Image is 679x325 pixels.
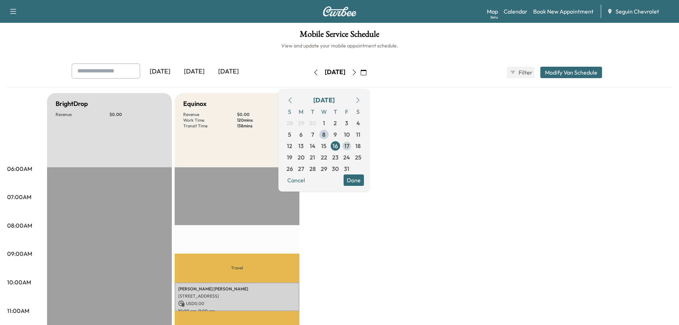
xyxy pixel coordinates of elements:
[323,119,325,127] span: 1
[177,64,211,80] div: [DATE]
[325,68,345,77] div: [DATE]
[287,119,293,127] span: 28
[7,249,32,258] p: 09:00AM
[183,123,237,129] p: Transit Time
[332,164,339,173] span: 30
[353,106,364,117] span: S
[178,286,296,292] p: [PERSON_NAME] [PERSON_NAME]
[333,142,338,150] span: 16
[183,117,237,123] p: Work Time
[322,130,325,139] span: 8
[345,119,348,127] span: 3
[211,64,246,80] div: [DATE]
[237,112,291,117] p: $ 0.00
[355,142,361,150] span: 18
[334,130,337,139] span: 9
[56,112,109,117] p: Revenue
[507,67,535,78] button: Filter
[616,7,659,16] span: Seguin Chevrolet
[7,306,29,315] p: 11:00AM
[344,164,349,173] span: 31
[313,95,335,105] div: [DATE]
[287,153,292,162] span: 19
[7,30,672,42] h1: Mobile Service Schedule
[533,7,593,16] a: Book New Appointment
[298,119,304,127] span: 29
[288,130,291,139] span: 5
[330,106,341,117] span: T
[298,153,304,162] span: 20
[109,112,163,117] p: $ 0.00
[183,99,206,109] h5: Equinox
[334,119,337,127] span: 2
[284,174,308,186] button: Cancel
[356,130,360,139] span: 11
[309,119,316,127] span: 30
[323,6,357,16] img: Curbee Logo
[344,174,364,186] button: Done
[178,308,296,314] p: 10:00 am - 11:00 am
[237,123,291,129] p: 138 mins
[7,221,32,230] p: 08:00AM
[56,99,88,109] h5: BrightDrop
[356,119,360,127] span: 4
[332,153,339,162] span: 23
[341,106,353,117] span: F
[321,142,326,150] span: 15
[344,130,350,139] span: 10
[183,112,237,117] p: Revenue
[287,142,292,150] span: 12
[310,153,315,162] span: 21
[487,7,498,16] a: MapBeta
[7,164,32,173] p: 06:00AM
[7,42,672,49] h6: View and update your mobile appointment schedule.
[178,293,296,299] p: [STREET_ADDRESS]
[298,142,304,150] span: 13
[321,164,327,173] span: 29
[7,278,31,286] p: 10:00AM
[284,106,295,117] span: S
[311,130,314,139] span: 7
[287,164,293,173] span: 26
[237,117,291,123] p: 120 mins
[299,130,303,139] span: 6
[344,142,349,150] span: 17
[298,164,304,173] span: 27
[343,153,350,162] span: 24
[355,153,361,162] span: 25
[321,153,327,162] span: 22
[519,68,531,77] span: Filter
[318,106,330,117] span: W
[175,254,299,283] p: Travel
[310,142,315,150] span: 14
[490,15,498,20] div: Beta
[309,164,316,173] span: 28
[307,106,318,117] span: T
[178,300,296,307] p: USD 0.00
[504,7,528,16] a: Calendar
[540,67,602,78] button: Modify Van Schedule
[295,106,307,117] span: M
[143,64,177,80] div: [DATE]
[7,193,31,201] p: 07:00AM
